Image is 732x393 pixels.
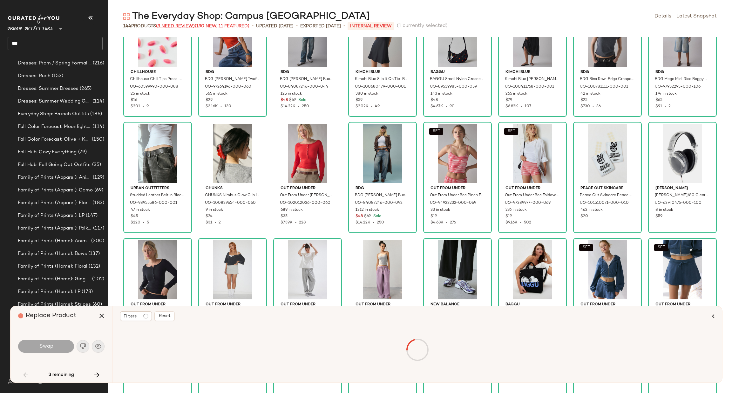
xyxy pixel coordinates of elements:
span: $48 [430,97,438,103]
button: SET [654,244,668,251]
p: Exported [DATE] [300,23,341,30]
span: SET [582,245,590,250]
img: 102012036_060_b [275,124,340,183]
span: $4.68K [430,221,444,225]
span: 5 [147,221,149,225]
span: SET [432,129,440,134]
span: (200) [90,237,104,245]
span: (129) [91,174,104,181]
span: $16 [131,97,137,103]
span: Urban Outfitters [131,186,185,191]
a: Latest Snapshot [676,13,717,20]
span: 8 in stock [655,207,673,213]
span: Out From Under Bec Pinch Front Fitted Cami in Red Stripe, Women's at Urban Outfitters [430,193,484,198]
span: $48 [356,214,363,219]
span: UO-98955586-000-001 [130,200,177,206]
span: 2 [668,104,671,109]
span: $19 [430,214,437,219]
span: $31 [206,221,212,225]
span: (1 currently selected) [397,22,448,30]
span: Out From Under [655,302,709,308]
span: 9 in stock [206,207,223,213]
span: • [218,104,224,109]
span: 1312 in stock [356,207,379,213]
span: BDG [281,70,335,75]
span: 380 in stock [356,91,378,97]
span: (102) [91,276,104,283]
span: • [444,221,450,225]
span: Dresses: Summer Wedding Guest [18,98,91,105]
span: BDG [206,70,260,75]
span: 47 in stock [131,207,150,213]
img: 100321496_042_b [575,240,640,299]
span: New Balance [430,302,485,308]
span: 90 [450,104,455,109]
span: UO-97952295-000-106 [655,84,701,90]
span: BDG [356,186,410,191]
span: SET [507,129,515,134]
span: $220 [131,221,140,225]
span: 9 [146,104,149,109]
span: • [518,221,524,225]
span: • [518,104,525,109]
span: Fall Hub: Fall Going Out Outfits [18,161,91,169]
span: $2.02K [356,104,369,109]
span: BDG [580,70,634,75]
span: $4.67K [430,104,443,109]
img: 92080159_053_b [350,240,415,299]
span: 689 in stock [281,207,303,213]
span: Fall Color Forecast: Moonlight Hues [18,123,91,130]
span: Filters [124,313,137,320]
span: • [293,221,299,225]
span: Out From Under Bec Foldover Micro Short in Red Stripe, Women's at Urban Outfitters [505,193,559,198]
span: 228 [299,221,306,225]
span: Family of Prints (Home): Stripes [18,301,91,308]
span: 174 in stock [655,91,677,97]
div: The Everyday Shop: Campus [GEOGRAPHIC_DATA] [123,10,370,23]
span: Kimchi Blue [505,70,559,75]
span: Chillhouse Chill Tips Press-On Manicure Kit in Unicorn Love at Urban Outfitters [130,77,184,82]
img: 92503424_001_b [500,240,565,299]
span: UO-97264196-000-060 [205,84,251,90]
span: 265 in stock [505,91,527,97]
span: Fall Hub: Cozy Everything [18,149,77,156]
span: Family of Prints (Home): LP [18,288,80,296]
span: Family of Prints (Home): Bows [18,250,87,257]
a: Details [654,13,671,20]
span: 144 [123,24,131,29]
span: 130 [224,104,231,109]
span: [PERSON_NAME] [655,186,709,191]
span: 42 in stock [580,91,600,97]
span: $730 [580,104,590,109]
span: BAGGU [430,70,485,75]
span: Kimchi Blue Slip It On Tie-Back Satin Mini Dress in Black, Women's at Urban Outfitters [355,77,409,82]
span: Out From Under [281,186,335,191]
span: $14.22K [281,104,295,109]
span: • [443,104,450,109]
span: (114) [91,123,104,130]
span: (147) [85,212,98,219]
span: UO-102012036-000-060 [280,200,330,206]
span: $65 [655,97,662,103]
span: 565 in stock [206,91,227,97]
img: 82587676_006_b [200,240,265,299]
span: (178) [80,288,93,296]
span: Chillhouse [131,70,185,75]
span: 25 in stock [131,91,150,97]
span: Sale [372,214,381,218]
span: $69 [364,214,371,219]
span: UO-100781111-000-001 [580,84,628,90]
span: Family of Prints (Home): Animal Prints + Icons [18,237,90,245]
span: (132) [87,263,100,270]
span: 125 in stock [281,91,302,97]
img: cfy_white_logo.C9jOOHJF.svg [8,15,62,23]
span: Out From Under [206,302,260,308]
span: Reset [159,314,171,319]
span: • [212,221,219,225]
span: BDG [655,70,709,75]
span: $69 [289,97,296,103]
img: 97389977_069_b [500,124,565,183]
span: [PERSON_NAME]/80 Clear On-Ear Headphones in Clear at Urban Outfitters [655,193,709,198]
span: $3.16K [206,104,218,109]
img: 102012036_001_b [125,240,190,299]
